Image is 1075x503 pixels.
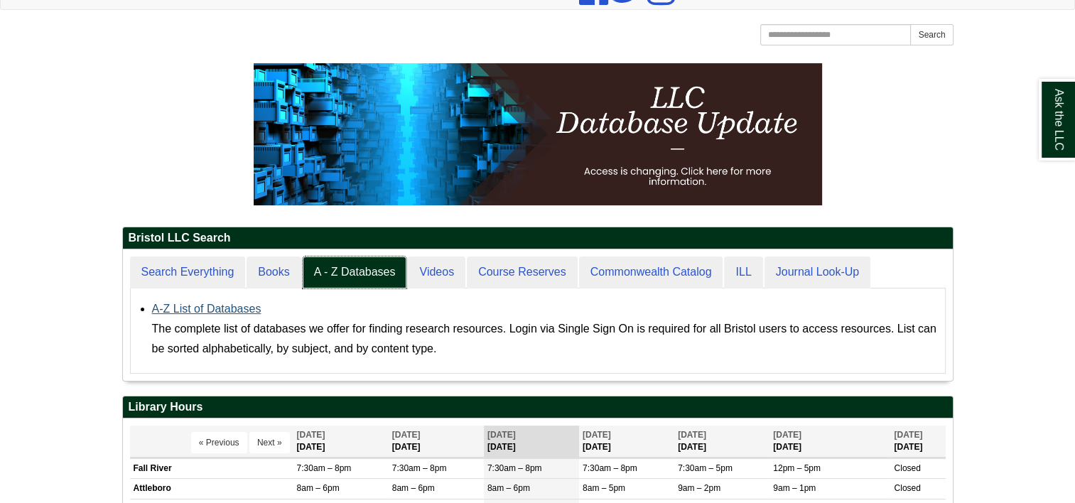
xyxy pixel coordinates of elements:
[890,426,945,458] th: [DATE]
[152,303,261,315] a: A-Z List of Databases
[303,256,407,288] a: A - Z Databases
[579,426,674,458] th: [DATE]
[773,430,801,440] span: [DATE]
[392,483,435,493] span: 8am – 6pm
[583,430,611,440] span: [DATE]
[773,483,816,493] span: 9am – 1pm
[297,483,340,493] span: 8am – 6pm
[297,430,325,440] span: [DATE]
[765,256,870,288] a: Journal Look-Up
[724,256,762,288] a: ILL
[484,426,579,458] th: [DATE]
[773,463,821,473] span: 12pm – 5pm
[152,319,938,359] div: The complete list of databases we offer for finding research resources. Login via Single Sign On ...
[583,463,637,473] span: 7:30am – 8pm
[254,63,822,205] img: HTML tutorial
[123,396,953,418] h2: Library Hours
[408,256,465,288] a: Videos
[487,430,516,440] span: [DATE]
[678,463,733,473] span: 7:30am – 5pm
[894,430,922,440] span: [DATE]
[130,459,293,479] td: Fall River
[674,426,769,458] th: [DATE]
[583,483,625,493] span: 8am – 5pm
[392,430,421,440] span: [DATE]
[894,463,920,473] span: Closed
[293,426,389,458] th: [DATE]
[487,483,530,493] span: 8am – 6pm
[247,256,301,288] a: Books
[130,479,293,499] td: Attleboro
[769,426,890,458] th: [DATE]
[130,256,246,288] a: Search Everything
[678,483,720,493] span: 9am – 2pm
[487,463,542,473] span: 7:30am – 8pm
[389,426,484,458] th: [DATE]
[467,256,578,288] a: Course Reserves
[123,227,953,249] h2: Bristol LLC Search
[249,432,290,453] button: Next »
[191,432,247,453] button: « Previous
[894,483,920,493] span: Closed
[297,463,352,473] span: 7:30am – 8pm
[910,24,953,45] button: Search
[392,463,447,473] span: 7:30am – 8pm
[579,256,723,288] a: Commonwealth Catalog
[678,430,706,440] span: [DATE]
